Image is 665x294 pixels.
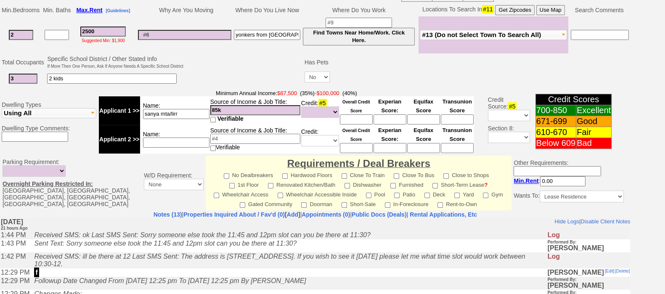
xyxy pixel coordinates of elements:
center: | | | | [0,211,630,218]
input: Yard [454,193,460,198]
td: Dwelling Types Dwelling Type Comments: [0,88,98,155]
input: Wheelchair Accessible Inside [278,193,283,198]
label: Pool [366,189,385,199]
label: Dishwasher [344,179,382,189]
font: Overall Credit Score [342,100,370,113]
label: Yard [454,189,474,199]
font: $87,500 [277,90,297,96]
span: Rent [525,177,538,184]
input: Ask Customer: Do You Know Your Experian Credit Score [374,114,406,124]
input: #3 [80,26,126,37]
font: (40%) [342,90,357,96]
span: - [99,90,474,96]
i: Followup Date Changed From [DATE] 12:25 pm To [DATE] 12:25 pm By [PERSON_NAME] [34,59,305,66]
input: Patio [394,193,400,198]
u: Overnight Parking Restricted In: [3,180,93,187]
b: [PERSON_NAME] [547,57,604,71]
input: Pool [366,193,371,198]
a: Properties Inquired About / Fav'd (0) [183,211,285,218]
a: Disable Client Notes [580,0,630,7]
input: #4 [210,134,300,144]
td: W/D Requirement: [142,156,206,210]
td: Source of Income & Job Title: Verifiable [210,125,301,154]
td: Min. Baths [42,4,72,16]
input: Ask Customer: Do You Know Your Transunion Credit Score [441,143,474,153]
td: Why Are You Moving [137,4,233,16]
label: Close To Train [342,170,385,179]
font: If More Then One Person, Ask If Anyone Needs A Specific School District [47,64,183,69]
input: Doorman [301,202,307,208]
b: Where Do You Live Now: [34,103,113,110]
span: Verifiable [217,115,244,122]
button: Use Map [536,5,565,15]
b: [PERSON_NAME] [547,20,604,34]
label: Wheelchair Access [214,189,268,199]
label: Hardwood Floors [282,170,332,179]
td: Source of Income & Job Title: [210,96,301,125]
label: 1st Floor [229,179,259,189]
button: Get Zipcodes [495,5,534,15]
td: 610-670 [535,127,576,138]
a: [Guidelines] [106,7,130,13]
font: Experian Score: [378,127,401,142]
label: Rent-to-Own [437,199,477,208]
td: Good [576,116,612,127]
label: Close To Bus [394,170,434,179]
span: #11 [482,5,493,13]
input: Close to Shops [443,173,449,179]
b: [PERSON_NAME] [547,51,604,58]
nobr: Locations To Search In [422,6,565,13]
label: Renovated Kitchen/Bath [268,179,335,189]
i: Received SMS: ill be there at 12 Last SMS Sent: The address is [STREET_ADDRESS]. If you wish to s... [34,35,525,50]
input: In-Foreclosure [385,202,390,208]
label: Gym [483,189,503,199]
input: Renovated Kitchen/Bath [268,183,273,188]
b: Number Of Adults: [34,110,93,117]
input: Ask Customer: Do You Know Your Transunion Credit Score [441,114,474,124]
a: Delete [616,51,628,56]
td: Applicant 1 >> [99,96,140,125]
a: Appointments (0) [302,211,350,218]
font: Experian Score: [378,98,401,114]
input: Ask Customer: Do You Know Your Experian Credit Score [374,143,406,153]
b: [PERSON_NAME] [547,70,604,84]
td: Credit Source: Section 8: [475,88,531,155]
td: Specific School District / Other Stated Info [46,54,184,70]
td: Name: [140,125,210,154]
input: Rent-to-Own [437,202,443,208]
b: ? [484,182,487,188]
input: Ask Customer: Do You Know Your Overall Credit Score [340,143,373,153]
td: Fair [576,127,612,138]
span: Rent [90,7,103,13]
input: Hardwood Floors [282,173,288,179]
span: Bedrooms [13,7,40,13]
font: Transunion Score [442,127,472,142]
label: In-Foreclosure [385,199,429,208]
td: Excellent [576,105,612,116]
nobr: Wants To: [514,192,623,199]
input: 1st Floor [229,183,235,188]
b: Min. [514,177,538,184]
input: Ask Customer: Do You Know Your Equifax Credit Score [407,143,440,153]
td: Bad [576,138,612,149]
td: Credit: [301,96,339,125]
label: Short-Term Lease [432,179,487,189]
input: Ask Customer: Do You Know Your Equifax Credit Score [407,114,440,124]
input: #1 [9,30,33,40]
label: Patio [394,189,415,199]
input: Short-Sale [342,202,347,208]
b: Pets: [34,125,50,132]
td: Credit Scores [535,94,612,105]
b: Max. [76,7,102,13]
input: Short-Term Lease? [432,183,438,188]
font: Requirements / Deal Breakers [287,158,430,169]
font: Minimum Annual Income: [216,90,315,96]
a: Edit [606,51,613,56]
button: Find Towns Near Home/Work. Click Here. [303,28,415,45]
font: Equifax Score [413,98,433,114]
span: Using All [4,109,32,117]
input: #2 [9,74,37,84]
b: Performed By: [547,72,576,77]
a: Hide Logs [554,0,579,7]
a: Notes (13) [154,211,182,218]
